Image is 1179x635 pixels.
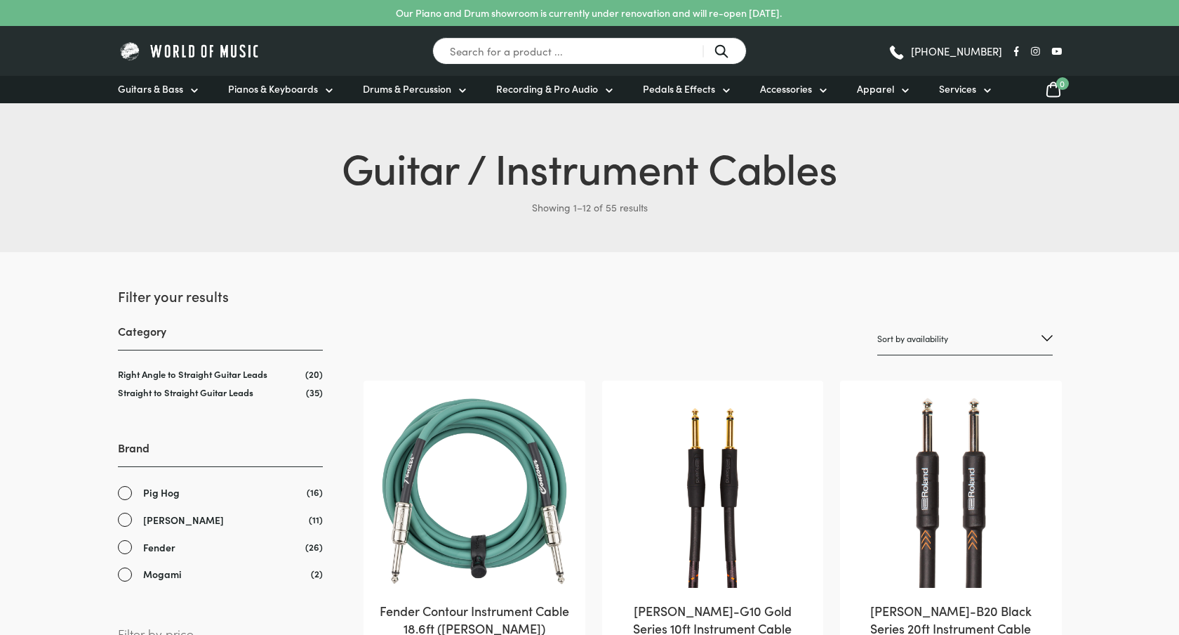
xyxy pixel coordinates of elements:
h3: Brand [118,440,323,467]
img: Roland RIC-B20 Black Series 20ft Instrument Cable [854,395,1047,588]
p: Showing 1–12 of 55 results [118,196,1062,218]
img: Fender Contour Instrument Cable 18.6ft Sherwood Green Unpacked [378,395,571,588]
a: Right Angle to Straight Guitar Leads [118,367,267,381]
span: (16) [307,485,323,499]
span: (20) [305,368,323,380]
span: (26) [305,539,323,554]
span: Guitars & Bass [118,81,183,96]
span: Pianos & Keyboards [228,81,318,96]
img: World of Music [118,40,262,62]
a: Pig Hog [118,485,323,501]
img: Roland RIC-G10 Gold Series 10ft Instrument Cable [616,395,809,588]
span: (11) [309,512,323,527]
span: Apparel [857,81,894,96]
a: Straight to Straight Guitar Leads [118,386,253,399]
h1: Guitar / Instrument Cables [118,137,1062,196]
a: Mogami [118,566,323,582]
h3: Category [118,323,323,351]
h2: Filter your results [118,286,323,306]
iframe: Chat with our support team [975,480,1179,635]
a: [PERSON_NAME] [118,512,323,528]
span: [PERSON_NAME] [143,512,224,528]
span: Pig Hog [143,485,180,501]
a: Fender [118,539,323,556]
span: Mogami [143,566,182,582]
div: Brand [118,440,323,582]
span: Fender [143,539,175,556]
span: (2) [311,566,323,581]
a: [PHONE_NUMBER] [888,41,1002,62]
span: (35) [306,386,323,398]
span: Recording & Pro Audio [496,81,598,96]
select: Shop order [877,322,1053,355]
span: Drums & Percussion [363,81,451,96]
span: Services [939,81,976,96]
p: Our Piano and Drum showroom is currently under renovation and will re-open [DATE]. [396,6,782,20]
input: Search for a product ... [432,37,747,65]
span: 0 [1056,77,1069,90]
span: Pedals & Effects [643,81,715,96]
span: Accessories [760,81,812,96]
span: [PHONE_NUMBER] [911,46,1002,56]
